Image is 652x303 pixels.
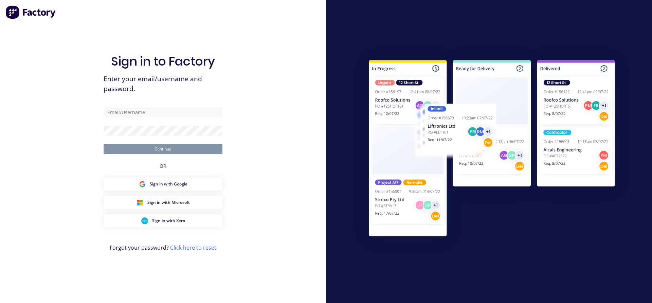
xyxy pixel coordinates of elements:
button: Google Sign inSign in with Google [104,178,222,191]
span: Sign in with Microsoft [147,199,190,206]
span: Sign in with Google [150,181,187,187]
a: Click here to reset [170,244,216,251]
span: Enter your email/username and password. [104,74,222,94]
img: Xero Sign in [141,217,148,224]
input: Email/Username [104,107,222,118]
img: Sign in [354,47,630,252]
img: Microsoft Sign in [137,199,143,206]
button: Microsoft Sign inSign in with Microsoft [104,196,222,209]
img: Factory [5,5,56,19]
h1: Sign in to Factory [111,54,215,69]
button: Xero Sign inSign in with Xero [104,214,222,227]
button: Continue [104,144,222,154]
div: OR [160,154,166,178]
span: Sign in with Xero [152,218,185,224]
span: Forgot your password? [110,244,216,252]
img: Google Sign in [139,181,146,188]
